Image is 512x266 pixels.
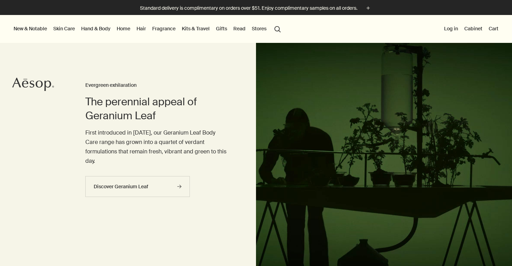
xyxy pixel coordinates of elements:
a: Cabinet [463,24,484,33]
button: Cart [487,24,500,33]
a: Skin Care [52,24,76,33]
button: Log in [443,24,459,33]
h2: The perennial appeal of Geranium Leaf [85,95,228,123]
h3: Evergreen exhilaration [85,81,228,90]
a: Read [232,24,247,33]
button: Open search [271,22,284,35]
a: Aesop [12,77,54,93]
a: Home [115,24,132,33]
button: Standard delivery is complimentary on orders over $51. Enjoy complimentary samples on all orders. [140,4,372,12]
a: Kits & Travel [180,24,211,33]
p: Standard delivery is complimentary on orders over $51. Enjoy complimentary samples on all orders. [140,5,357,12]
nav: supplementary [443,15,500,43]
a: Hand & Body [80,24,112,33]
button: Stores [250,24,268,33]
svg: Aesop [12,77,54,91]
p: First introduced in [DATE], our Geranium Leaf Body Care range has grown into a quartet of verdant... [85,128,228,166]
a: Discover Geranium Leaf [85,176,190,197]
nav: primary [12,15,284,43]
a: Hair [135,24,147,33]
button: New & Notable [12,24,48,33]
a: Gifts [215,24,228,33]
a: Fragrance [151,24,177,33]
